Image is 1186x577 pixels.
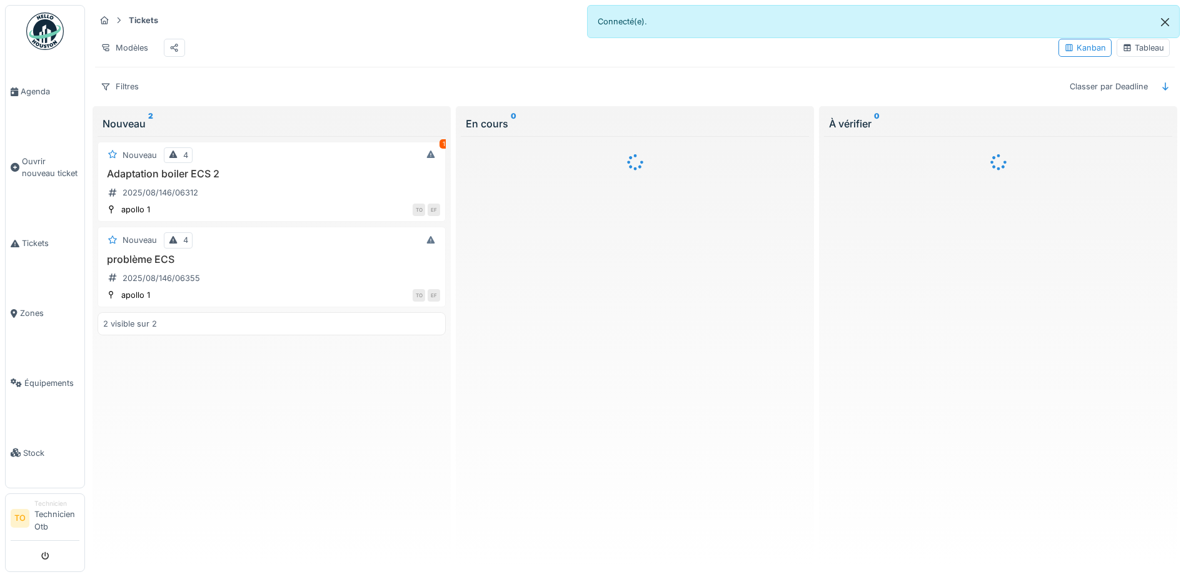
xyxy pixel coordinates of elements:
[121,204,150,215] div: apollo 1
[587,5,1180,38] div: Connecté(e).
[829,116,1167,131] div: À vérifier
[95,39,154,57] div: Modèles
[6,127,84,209] a: Ouvrir nouveau ticket
[123,234,157,246] div: Nouveau
[20,307,79,319] span: Zones
[11,509,29,528] li: TO
[103,318,157,330] div: 2 visible sur 2
[34,499,79,538] li: Technicien Otb
[183,149,188,161] div: 4
[466,116,804,131] div: En cours
[103,168,440,180] h3: Adaptation boiler ECS 2
[22,155,79,179] span: Ouvrir nouveau ticket
[24,377,79,389] span: Équipements
[440,139,448,149] div: 1
[121,289,150,301] div: apollo 1
[1064,42,1106,54] div: Kanban
[1151,6,1179,39] button: Close
[6,209,84,279] a: Tickets
[6,418,84,488] a: Stock
[428,204,440,216] div: EF
[123,187,198,199] div: 2025/08/146/06312
[11,499,79,541] a: TO TechnicienTechnicien Otb
[103,116,441,131] div: Nouveau
[6,279,84,348] a: Zones
[23,447,79,459] span: Stock
[1064,77,1153,96] div: Classer par Deadline
[95,77,144,96] div: Filtres
[6,57,84,127] a: Agenda
[103,254,440,265] h3: problème ECS
[34,499,79,508] div: Technicien
[511,116,516,131] sup: 0
[6,348,84,418] a: Équipements
[413,204,425,216] div: TO
[1122,42,1164,54] div: Tableau
[413,289,425,302] div: TO
[874,116,880,131] sup: 0
[22,237,79,249] span: Tickets
[183,234,188,246] div: 4
[21,86,79,97] span: Agenda
[26,12,64,50] img: Badge_color-CXgf-gQk.svg
[124,14,163,26] strong: Tickets
[123,272,200,284] div: 2025/08/146/06355
[123,149,157,161] div: Nouveau
[428,289,440,302] div: EF
[148,116,153,131] sup: 2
